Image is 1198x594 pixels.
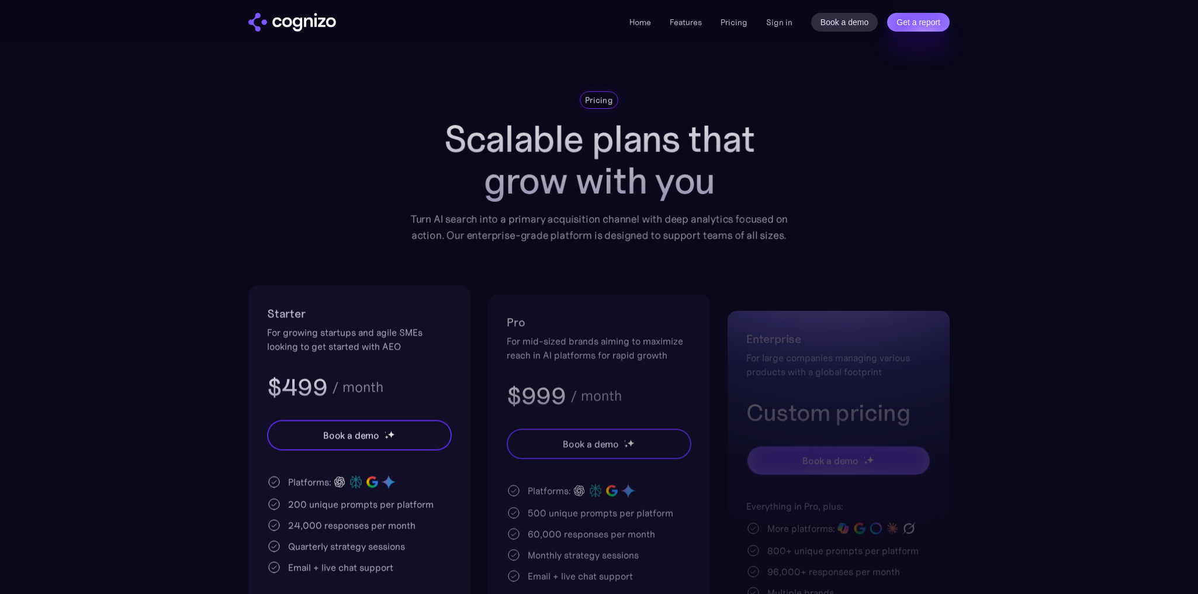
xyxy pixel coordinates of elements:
div: For growing startups and agile SMEs looking to get started with AEO [267,325,452,353]
img: star [864,461,868,465]
div: Book a demo [323,428,379,442]
div: Quarterly strategy sessions [288,539,405,553]
a: Home [629,17,651,27]
div: For mid-sized brands aiming to maximize reach in AI platforms for rapid growth [507,334,691,362]
a: Book a demostarstarstar [507,429,691,459]
div: Platforms: [288,475,331,489]
div: Platforms: [528,484,571,498]
img: star [867,455,874,463]
img: star [385,435,389,439]
h1: Scalable plans that grow with you [401,118,796,202]
div: For large companies managing various products with a global footprint [746,351,931,379]
div: Book a demo [802,454,858,468]
a: Sign in [766,15,792,29]
div: Everything in Pro, plus: [746,499,931,513]
div: 60,000 responses per month [528,527,655,541]
img: star [627,439,635,447]
img: star [387,430,395,438]
a: home [248,13,336,32]
h3: $499 [267,372,327,402]
div: Turn AI search into a primary acquisition channel with deep analytics focused on action. Our ente... [401,211,796,244]
h2: Starter [267,304,452,323]
div: More platforms: [767,522,835,536]
a: Book a demo [811,13,878,32]
div: / month [332,380,383,394]
img: star [864,457,865,458]
a: Book a demostarstarstar [267,420,452,450]
div: Book a demo [563,437,619,451]
div: 200 unique prompts per platform [288,497,434,511]
div: Email + live chat support [288,560,393,574]
div: 24,000 responses per month [288,518,416,532]
div: Monthly strategy sessions [528,548,639,562]
div: 96,000+ responses per month [767,565,900,579]
img: star [624,440,626,442]
h3: $999 [507,381,566,411]
div: / month [570,389,622,403]
a: Book a demostarstarstar [746,445,931,476]
a: Features [670,17,702,27]
h2: Pro [507,313,691,331]
h2: Enterprise [746,330,931,348]
a: Get a report [887,13,950,32]
div: 500 unique prompts per platform [528,506,673,520]
h3: Custom pricing [746,398,931,428]
img: star [385,431,386,433]
div: Email + live chat support [528,569,633,583]
img: star [624,444,628,448]
div: Pricing [585,94,613,106]
a: Pricing [721,17,747,27]
img: cognizo logo [248,13,336,32]
div: 800+ unique prompts per platform [767,544,919,558]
